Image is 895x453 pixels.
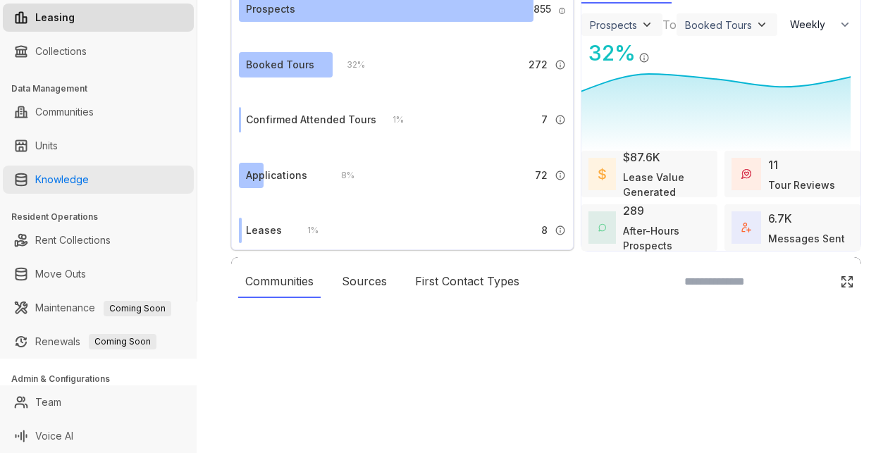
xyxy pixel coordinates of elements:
img: SearchIcon [810,275,822,287]
img: Info [555,114,566,125]
img: AfterHoursConversations [598,223,606,232]
div: Booked Tours [246,57,314,73]
img: Info [555,59,566,70]
div: Applications [246,168,307,183]
li: Rent Collections [3,226,194,254]
div: Sources [335,266,394,298]
li: Voice AI [3,422,194,450]
span: 72 [535,168,548,183]
h3: Resident Operations [11,211,197,223]
img: ViewFilterArrow [640,18,654,32]
img: Click Icon [650,39,671,61]
div: 1 % [378,112,404,128]
span: Coming Soon [104,301,171,316]
li: Move Outs [3,260,194,288]
li: Communities [3,98,194,126]
li: Collections [3,37,194,66]
img: LeaseValue [598,168,605,180]
div: Leases [246,223,282,238]
h3: Data Management [11,82,197,95]
div: Prospects [246,1,295,17]
img: ViewFilterArrow [755,18,769,32]
div: After-Hours Prospects [623,223,710,253]
div: 8 % [327,168,354,183]
img: Info [555,225,566,236]
span: Coming Soon [89,334,156,349]
div: First Contact Types [408,266,526,298]
div: Communities [238,266,321,298]
div: 32 % [581,37,636,69]
div: 32 % [333,57,365,73]
a: Rent Collections [35,226,111,254]
img: Info [555,170,566,181]
img: Info [638,52,650,63]
a: Move Outs [35,260,86,288]
span: 855 [533,1,551,17]
div: 289 [623,202,644,219]
div: To [662,16,677,33]
div: Tour Reviews [768,178,835,192]
span: 272 [529,57,548,73]
div: Prospects [590,19,637,31]
div: Messages Sent [768,231,845,246]
img: Info [558,7,566,15]
a: Knowledge [35,166,89,194]
li: Team [3,388,194,416]
div: Confirmed Attended Tours [246,112,376,128]
a: Voice AI [35,422,73,450]
li: Maintenance [3,294,194,322]
button: Weekly [782,12,860,37]
a: Team [35,388,61,416]
div: Booked Tours [685,19,752,31]
span: Weekly [790,18,833,32]
a: Communities [35,98,94,126]
img: TotalFum [741,223,751,232]
li: Knowledge [3,166,194,194]
a: RenewalsComing Soon [35,328,156,356]
div: $87.6K [623,149,660,166]
div: 11 [768,156,778,173]
a: Leasing [35,4,75,32]
h3: Admin & Configurations [11,373,197,385]
div: 6.7K [768,210,792,227]
li: Units [3,132,194,160]
span: 8 [541,223,548,238]
img: TourReviews [741,169,751,179]
div: 1 % [293,223,319,238]
li: Leasing [3,4,194,32]
a: Units [35,132,58,160]
a: Collections [35,37,87,66]
li: Renewals [3,328,194,356]
span: 7 [541,112,548,128]
div: Lease Value Generated [623,170,710,199]
img: Click Icon [840,275,854,289]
